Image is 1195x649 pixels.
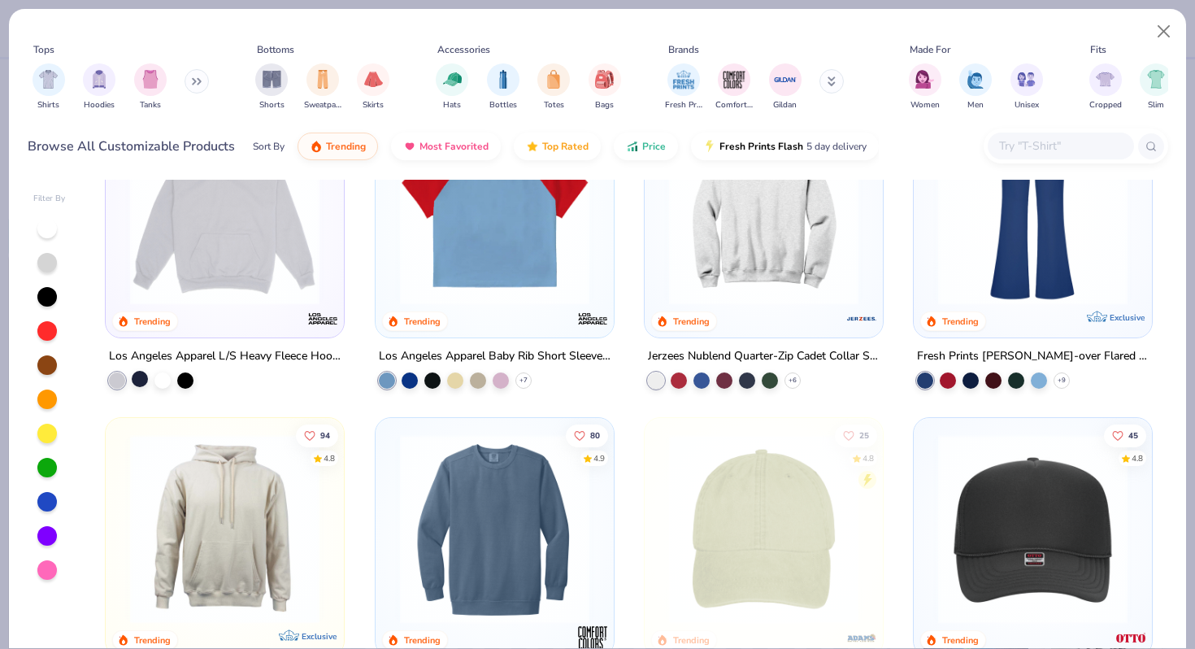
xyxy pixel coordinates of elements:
[691,133,879,160] button: Fresh Prints Flash5 day delivery
[703,140,716,153] img: flash.gif
[537,63,570,111] div: filter for Totes
[665,99,702,111] span: Fresh Prints
[363,99,384,111] span: Skirts
[910,99,940,111] span: Women
[519,376,528,385] span: + 7
[1128,431,1138,439] span: 45
[544,99,564,111] span: Totes
[597,434,803,624] img: 45579bc0-5639-4a35-8fe9-2eb2035a810c
[443,99,461,111] span: Hats
[542,140,589,153] span: Top Rated
[1089,63,1122,111] button: filter button
[665,63,702,111] div: filter for Fresh Prints
[314,70,332,89] img: Sweatpants Image
[773,68,797,92] img: Gildan Image
[614,133,678,160] button: Price
[863,452,874,464] div: 4.8
[595,99,614,111] span: Bags
[489,99,517,111] span: Bottles
[1090,42,1106,57] div: Fits
[642,140,666,153] span: Price
[436,63,468,111] div: filter for Hats
[648,346,880,367] div: Jerzees Nublend Quarter-Zip Cadet Collar Sweatshirt
[1096,70,1115,89] img: Cropped Image
[576,303,609,335] img: Los Angeles Apparel logo
[304,63,341,111] button: filter button
[122,115,328,304] img: 6531d6c5-84f2-4e2d-81e4-76e2114e47c4
[324,452,335,464] div: 4.8
[867,434,1072,624] img: 0f0f8abb-dbad-43ab-965c-cc6e30689a9a
[259,99,285,111] span: Shorts
[364,70,383,89] img: Skirts Image
[494,70,512,89] img: Bottles Image
[719,140,803,153] span: Fresh Prints Flash
[39,70,58,89] img: Shirts Image
[537,63,570,111] button: filter button
[1132,452,1143,464] div: 4.8
[909,63,941,111] div: filter for Women
[84,99,115,111] span: Hoodies
[90,70,108,89] img: Hoodies Image
[661,115,867,304] img: ff4ddab5-f3f6-4a83-b930-260fe1a46572
[1147,70,1165,89] img: Slim Image
[589,63,621,111] div: filter for Bags
[1058,376,1066,385] span: + 9
[959,63,992,111] div: filter for Men
[310,140,323,153] img: trending.gif
[392,115,597,304] img: 1633acb1-e9a5-445a-8601-4ed2dacc642d
[1089,63,1122,111] div: filter for Cropped
[595,70,613,89] img: Bags Image
[487,63,519,111] div: filter for Bottles
[257,42,294,57] div: Bottoms
[959,63,992,111] button: filter button
[391,133,501,160] button: Most Favorited
[392,434,597,624] img: 1f2d2499-41e0-44f5-b794-8109adf84418
[437,42,490,57] div: Accessories
[255,63,288,111] button: filter button
[1140,63,1172,111] div: filter for Slim
[545,70,563,89] img: Totes Image
[597,115,803,304] img: 30ff2e7d-9985-4c7c-8d05-fad69c8bbc19
[661,434,867,624] img: 5bced5f3-53ea-498b-b5f0-228ec5730a9c
[967,70,984,89] img: Men Image
[357,63,389,111] button: filter button
[715,99,753,111] span: Comfort Colors
[526,140,539,153] img: TopRated.gif
[867,115,1072,304] img: f9d5fe47-ba8e-4b27-8d97-0d739b31e23c
[134,63,167,111] button: filter button
[917,346,1149,367] div: Fresh Prints [PERSON_NAME]-over Flared Pants
[1148,99,1164,111] span: Slim
[769,63,802,111] div: filter for Gildan
[320,431,330,439] span: 94
[665,63,702,111] button: filter button
[1104,424,1146,446] button: Like
[789,376,797,385] span: + 6
[109,346,341,367] div: Los Angeles Apparel L/S Heavy Fleece Hoodie Po 14 Oz
[83,63,115,111] button: filter button
[140,99,161,111] span: Tanks
[915,70,934,89] img: Women Image
[1110,312,1145,323] span: Exclusive
[997,137,1123,155] input: Try "T-Shirt"
[930,115,1136,304] img: f981a934-f33f-4490-a3ad-477cd5e6773b
[565,424,607,446] button: Like
[28,137,235,156] div: Browse All Customizable Products
[403,140,416,153] img: most_fav.gif
[930,434,1136,624] img: 31d1171b-c302-40d8-a1fe-679e4cf1ca7b
[298,133,378,160] button: Trending
[909,63,941,111] button: filter button
[722,68,746,92] img: Comfort Colors Image
[134,63,167,111] div: filter for Tanks
[715,63,753,111] div: filter for Comfort Colors
[436,63,468,111] button: filter button
[1017,70,1036,89] img: Unisex Image
[845,303,878,335] img: Jerzees logo
[967,99,984,111] span: Men
[589,431,599,439] span: 80
[487,63,519,111] button: filter button
[715,63,753,111] button: filter button
[302,631,337,642] span: Exclusive
[859,431,869,439] span: 25
[122,434,328,624] img: 8f478216-4029-45fd-9955-0c7f7b28c4ae
[1140,63,1172,111] button: filter button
